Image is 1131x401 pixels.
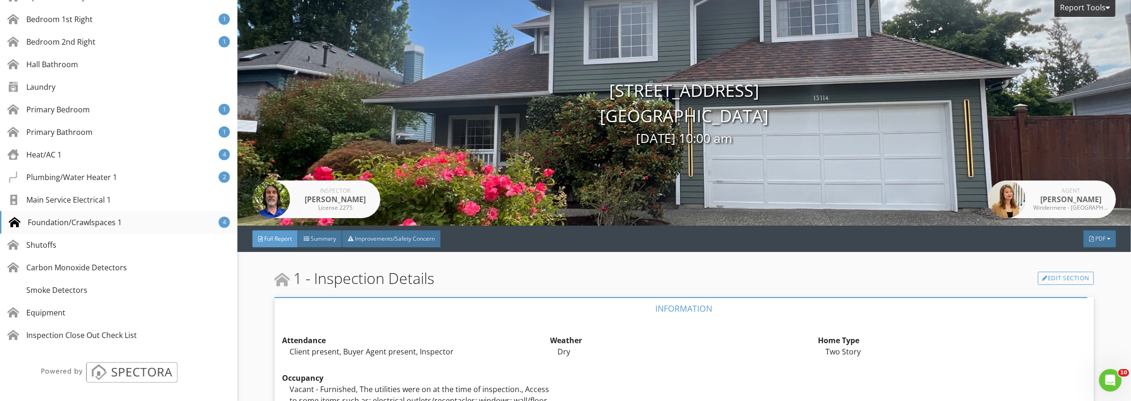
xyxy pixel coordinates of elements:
[219,217,230,228] div: 4
[298,194,373,205] div: [PERSON_NAME]
[237,78,1131,148] div: [STREET_ADDRESS] [GEOGRAPHIC_DATA]
[9,217,122,228] div: Foundation/Crawlspaces 1
[282,373,323,383] strong: Occupancy
[1095,235,1106,243] span: PDF
[237,129,1131,148] div: [DATE] 10:00 am
[8,284,87,296] div: Smoke Detectors
[8,172,117,183] div: Plumbing/Water Heater 1
[8,330,137,341] div: Inspection Close Out Check List
[818,346,1086,357] div: Two Story
[1038,272,1094,285] a: Edit Section
[298,188,373,194] div: Inspector
[8,104,90,115] div: Primary Bedroom
[219,14,230,25] div: 1
[8,59,78,70] div: Hall Bathroom
[1099,369,1122,392] iframe: Intercom live chat
[8,307,65,318] div: Equipment
[275,267,434,290] span: 1 - Inspection Details
[8,81,55,93] div: Laundry
[818,335,860,346] strong: Home Type
[1033,205,1108,211] div: Windermere - [GEOGRAPHIC_DATA]
[8,36,95,47] div: Bedroom 2nd Right
[8,14,93,25] div: Bedroom 1st Right
[264,235,292,243] span: Full Report
[219,149,230,160] div: 4
[252,181,380,218] a: Inspector [PERSON_NAME] License 2275
[550,335,582,346] strong: Weather
[8,149,62,160] div: Heat/AC 1
[252,181,290,218] img: eric_png__7681024_.png
[219,36,230,47] div: 1
[39,362,180,383] img: powered_by_spectora_2.png
[355,235,435,243] span: Improvements/Safety Concern
[219,104,230,115] div: 1
[282,346,550,357] div: Client present, Buyer Agent present, Inspector
[219,126,230,138] div: 1
[8,126,93,138] div: Primary Bathroom
[219,172,230,183] div: 2
[1033,188,1108,194] div: Agent
[550,346,818,357] div: Dry
[1118,369,1129,377] span: 10
[988,181,1026,218] img: jpeg
[282,335,326,346] strong: Attendance
[1033,194,1108,205] div: [PERSON_NAME]
[8,239,56,251] div: Shutoffs
[298,205,373,211] div: License 2275
[311,235,336,243] span: Summary
[8,262,127,273] div: Carbon Monoxide Detectors
[8,194,111,205] div: Main Service Electrical 1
